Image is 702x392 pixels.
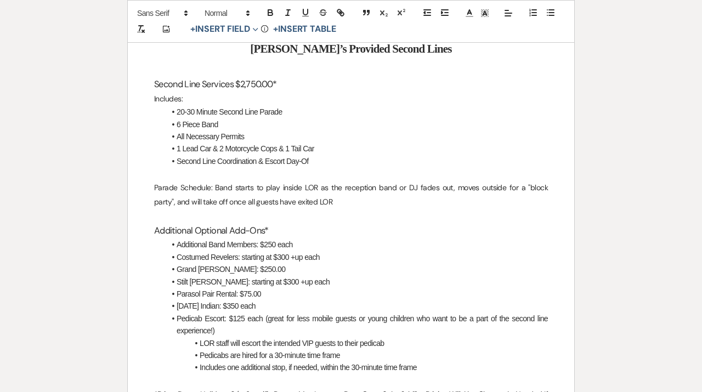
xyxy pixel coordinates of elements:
[250,42,451,55] strong: [PERSON_NAME]’s Provided Second Lines
[165,155,548,167] li: Second Line Coordination & Escort Day-Of
[477,7,492,20] span: Text Background Color
[190,25,195,34] span: +
[165,361,548,373] li: Includes one additional stop, if needed, within the 30-minute time frame
[165,143,548,155] li: 1 Lead Car & 2 Motorcycle Cops & 1 Tail Car
[165,313,548,337] li: Pedicab Escort: $125 each (great for less mobile guests or young children who want to be a part o...
[165,349,548,361] li: Pedicabs are hired for a 30-minute time frame
[273,25,278,34] span: +
[200,7,253,20] span: Header Formats
[269,23,340,36] button: +Insert Table
[154,76,548,92] h3: Second Line Services $2,750.00*
[154,223,548,238] h3: Additional Optional Add-Ons*
[165,288,548,300] li: Parasol Pair Rental: $75.00
[154,181,548,208] p: Parade Schedule: Band starts to play inside LOR as the reception band or DJ fades out, moves outs...
[186,23,262,36] button: Insert Field
[165,238,548,251] li: Additional Band Members: $250 each
[462,7,477,20] span: Text Color
[165,106,548,118] li: 20-30 Minute Second Line Parade
[154,92,548,106] p: Includes:
[501,7,516,20] span: Alignment
[165,130,548,143] li: All Necessary Permits
[165,300,548,312] li: [DATE] Indian: $350 each
[165,263,548,275] li: Grand [PERSON_NAME]: $250.00
[165,337,548,349] li: LOR staff will escort the intended VIP guests to their pedicab
[165,276,548,288] li: Stilt [PERSON_NAME]: starting at $300 +up each
[165,251,548,263] li: Costumed Revelers: starting at $300 +up each
[165,118,548,130] li: 6 Piece Band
